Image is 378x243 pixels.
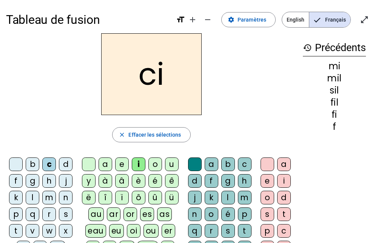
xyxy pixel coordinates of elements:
[85,224,106,238] div: eau
[88,207,104,221] div: au
[132,174,145,188] div: è
[303,39,366,56] h3: Précédents
[238,157,251,171] div: c
[303,98,366,107] div: fil
[165,157,179,171] div: u
[42,157,56,171] div: c
[282,12,309,27] span: English
[165,191,179,204] div: ü
[221,207,235,221] div: é
[26,174,39,188] div: g
[59,174,73,188] div: j
[188,174,202,188] div: d
[205,157,218,171] div: a
[42,224,56,238] div: w
[82,191,96,204] div: ë
[99,174,112,188] div: à
[203,15,212,24] mat-icon: remove
[261,224,274,238] div: p
[119,131,125,138] mat-icon: close
[188,191,202,204] div: j
[26,207,39,221] div: q
[9,224,23,238] div: t
[42,174,56,188] div: h
[107,207,120,221] div: ar
[26,224,39,238] div: v
[26,157,39,171] div: b
[188,15,197,24] mat-icon: add
[277,207,291,221] div: t
[148,174,162,188] div: é
[238,224,251,238] div: t
[360,15,369,24] mat-icon: open_in_full
[277,224,291,238] div: c
[303,62,366,71] div: mi
[205,224,218,238] div: r
[148,157,162,171] div: o
[221,174,235,188] div: g
[261,207,274,221] div: s
[6,8,170,32] h1: Tableau de fusion
[277,157,291,171] div: a
[221,12,276,27] button: Paramètres
[59,207,73,221] div: s
[157,207,172,221] div: as
[148,191,162,204] div: û
[115,174,129,188] div: â
[188,207,202,221] div: n
[238,207,251,221] div: p
[99,191,112,204] div: î
[26,191,39,204] div: l
[221,157,235,171] div: b
[277,174,291,188] div: i
[162,224,175,238] div: er
[42,191,56,204] div: m
[221,191,235,204] div: l
[112,127,190,142] button: Effacer les sélections
[132,191,145,204] div: ô
[59,157,73,171] div: d
[261,174,274,188] div: e
[59,224,73,238] div: x
[123,207,137,221] div: or
[143,224,159,238] div: ou
[205,174,218,188] div: f
[127,224,140,238] div: oi
[200,12,215,27] button: Diminuer la taille de la police
[42,207,56,221] div: r
[101,33,202,115] h2: ci
[205,207,218,221] div: o
[303,110,366,119] div: fi
[303,74,366,83] div: mil
[59,191,73,204] div: n
[277,191,291,204] div: d
[238,191,251,204] div: m
[221,224,235,238] div: s
[115,191,129,204] div: ï
[261,191,274,204] div: o
[165,174,179,188] div: ê
[303,43,312,52] mat-icon: history
[115,157,129,171] div: e
[176,15,185,24] mat-icon: format_size
[188,224,202,238] div: q
[128,130,181,139] span: Effacer les sélections
[99,157,112,171] div: a
[9,174,23,188] div: f
[109,224,124,238] div: eu
[309,12,350,27] span: Français
[228,16,235,23] mat-icon: settings
[238,15,266,24] span: Paramètres
[9,207,23,221] div: p
[357,12,372,27] button: Entrer en plein écran
[205,191,218,204] div: k
[9,191,23,204] div: k
[303,122,366,131] div: f
[82,174,96,188] div: y
[185,12,200,27] button: Augmenter la taille de la police
[282,12,351,28] mat-button-toggle-group: Language selection
[238,174,251,188] div: h
[140,207,154,221] div: es
[132,157,145,171] div: i
[303,86,366,95] div: sil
